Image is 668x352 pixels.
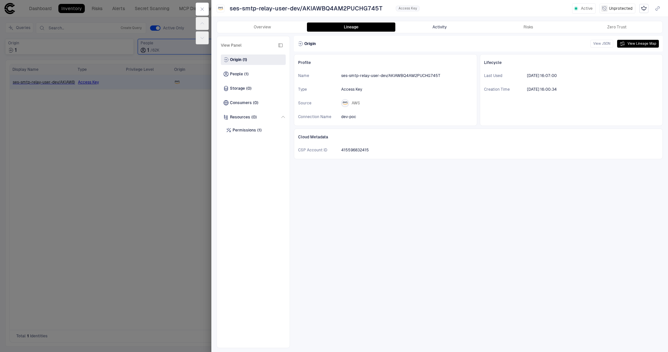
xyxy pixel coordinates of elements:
span: Name [298,73,337,78]
button: View JSON [590,40,613,48]
div: Mark as Crown Jewel [639,4,648,13]
button: Lineage [307,23,396,32]
div: 9/12/2025 23:07:00 (GMT+00:00 UTC) [527,73,557,78]
span: Last Used [484,73,523,78]
span: Resources [230,115,250,120]
div: 10/17/2019 23:00:34 (GMT+00:00 UTC) [527,87,557,92]
span: Consumers [230,100,252,105]
span: (1) [243,57,247,62]
button: Activity [395,23,484,32]
span: Source [298,100,337,106]
span: Access Key [399,6,417,11]
span: Access Key [341,87,362,92]
span: Origin [304,41,316,46]
button: ses-smtp-relay-user-dev/AKIAWBQ4AM2PUCHG745T [340,70,449,81]
button: View Lineage Map [617,40,659,48]
button: AWS [340,98,369,108]
div: Resources(0) [221,112,286,122]
span: AWS [352,100,360,106]
span: (1) [257,128,262,133]
div: Cloud Metadata [298,133,659,141]
div: Lifecycle [484,58,659,67]
span: (0) [251,115,257,120]
span: dev-poc [341,114,356,119]
span: Active [581,6,593,11]
span: (1) [244,71,249,77]
button: 415596832415 [340,145,378,155]
button: Access Key [340,84,371,95]
div: AWS [218,6,223,11]
span: (0) [246,86,251,91]
button: 9/12/2025 23:07:00 (GMT+00:00 UTC) [526,70,566,81]
span: ses-smtp-relay-user-dev/AKIAWBQ4AM2PUCHG745T [230,5,383,12]
span: [DATE] 16:00:34 [527,87,557,92]
span: People [230,71,243,77]
span: View Panel [221,43,242,48]
span: Storage [230,86,245,91]
div: Profile [298,58,473,67]
div: Zero Trust [607,24,627,30]
div: Risks [524,24,533,30]
span: Connection Name [298,114,337,119]
span: Unprotected [609,6,632,11]
div: AWS [342,100,348,106]
span: (0) [253,100,258,105]
span: Permissions [233,128,256,133]
button: Overview [218,23,307,32]
button: dev-poc [340,112,365,122]
button: 10/17/2019 23:00:34 (GMT+00:00 UTC) [526,84,566,95]
span: CSP Account ID [298,147,337,153]
span: 415596832415 [341,147,369,153]
span: Type [298,87,337,92]
span: ses-smtp-relay-user-dev/AKIAWBQ4AM2PUCHG745T [341,73,440,78]
span: Creation Time [484,87,523,92]
button: ses-smtp-relay-user-dev/AKIAWBQ4AM2PUCHG745T [228,3,392,14]
span: Origin [230,57,241,62]
span: [DATE] 16:07:00 [527,73,557,78]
